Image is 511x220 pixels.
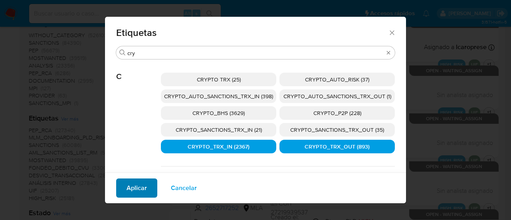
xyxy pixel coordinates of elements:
[290,126,384,134] span: CRYPTO_SANCTIONS_TRX_OUT (35)
[119,50,126,56] button: Buscar
[279,106,395,120] div: CRYPTO_P2P (228)
[127,179,147,197] span: Aplicar
[116,166,161,188] span: D
[192,109,245,117] span: CRYPTO_BHS (3629)
[116,28,388,38] span: Etiquetas
[161,140,276,153] div: CRYPTO_TRX_IN (2367)
[161,106,276,120] div: CRYPTO_BHS (3629)
[171,179,197,197] span: Cancelar
[164,92,273,100] span: CRYPTO_AUTO_SANCTIONS_TRX_IN (398)
[160,178,207,198] button: Cancelar
[279,140,395,153] div: CRYPTO_TRX_OUT (893)
[116,60,161,81] span: C
[279,123,395,137] div: CRYPTO_SANCTIONS_TRX_OUT (35)
[161,123,276,137] div: CRYPTO_SANCTIONS_TRX_IN (21)
[313,109,361,117] span: CRYPTO_P2P (228)
[161,89,276,103] div: CRYPTO_AUTO_SANCTIONS_TRX_IN (398)
[305,75,369,83] span: CRYPTO_AUTO_RISK (37)
[305,143,370,151] span: CRYPTO_TRX_OUT (893)
[388,29,395,36] button: Cerrar
[161,73,276,86] div: CRYPTO TRX (25)
[116,178,157,198] button: Aplicar
[127,50,384,57] input: Buscar filtro
[176,126,262,134] span: CRYPTO_SANCTIONS_TRX_IN (21)
[197,75,241,83] span: CRYPTO TRX (25)
[279,73,395,86] div: CRYPTO_AUTO_RISK (37)
[283,92,391,100] span: CRYPTO_AUTO_SANCTIONS_TRX_OUT (1)
[279,89,395,103] div: CRYPTO_AUTO_SANCTIONS_TRX_OUT (1)
[188,143,250,151] span: CRYPTO_TRX_IN (2367)
[385,50,392,56] button: Borrar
